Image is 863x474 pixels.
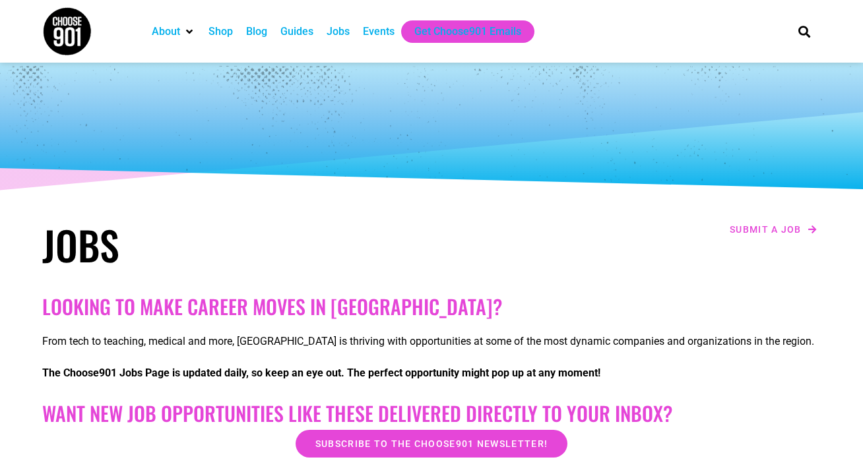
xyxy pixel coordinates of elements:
[280,24,313,40] a: Guides
[42,367,600,379] strong: The Choose901 Jobs Page is updated daily, so keep an eye out. The perfect opportunity might pop u...
[327,24,350,40] a: Jobs
[246,24,267,40] a: Blog
[726,221,821,238] a: Submit a job
[208,24,233,40] a: Shop
[42,295,821,318] h2: Looking to make career moves in [GEOGRAPHIC_DATA]?
[145,20,776,43] nav: Main nav
[152,24,180,40] a: About
[296,430,567,458] a: Subscribe to the Choose901 newsletter!
[145,20,202,43] div: About
[42,334,821,349] p: From tech to teaching, medical and more, [GEOGRAPHIC_DATA] is thriving with opportunities at some...
[315,439,548,448] span: Subscribe to the Choose901 newsletter!
[794,20,815,42] div: Search
[730,225,802,234] span: Submit a job
[363,24,395,40] a: Events
[414,24,521,40] a: Get Choose901 Emails
[42,221,425,268] h1: Jobs
[42,401,821,425] h2: Want New Job Opportunities like these Delivered Directly to your Inbox?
